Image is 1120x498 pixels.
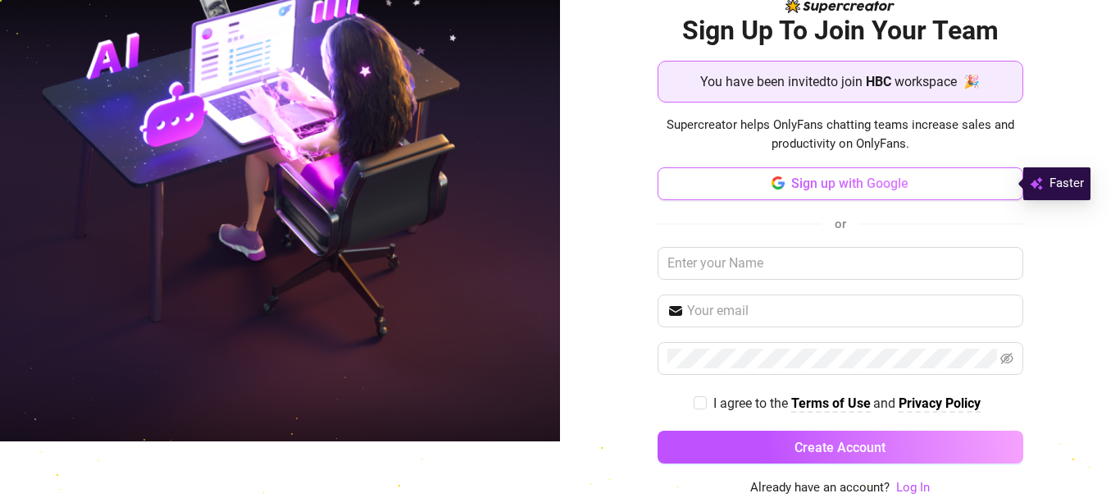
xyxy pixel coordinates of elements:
[687,301,1013,321] input: Your email
[791,395,871,413] a: Terms of Use
[899,395,981,411] strong: Privacy Policy
[658,247,1023,280] input: Enter your Name
[791,176,908,191] span: Sign up with Google
[658,431,1023,464] button: Create Account
[866,74,891,89] strong: HBC
[658,14,1023,48] h2: Sign Up To Join Your Team
[895,71,980,92] span: workspace 🎉
[750,478,890,498] span: Already have an account?
[899,395,981,413] a: Privacy Policy
[896,478,930,498] a: Log In
[791,395,871,411] strong: Terms of Use
[835,217,846,231] span: or
[873,395,899,411] span: and
[658,116,1023,154] span: Supercreator helps OnlyFans chatting teams increase sales and productivity on OnlyFans.
[700,71,863,92] span: You have been invited to join
[1049,174,1084,194] span: Faster
[1000,352,1013,365] span: eye-invisible
[794,440,886,455] span: Create Account
[1030,174,1043,194] img: svg%3e
[896,480,930,495] a: Log In
[713,395,791,411] span: I agree to the
[658,167,1023,200] button: Sign up with Google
